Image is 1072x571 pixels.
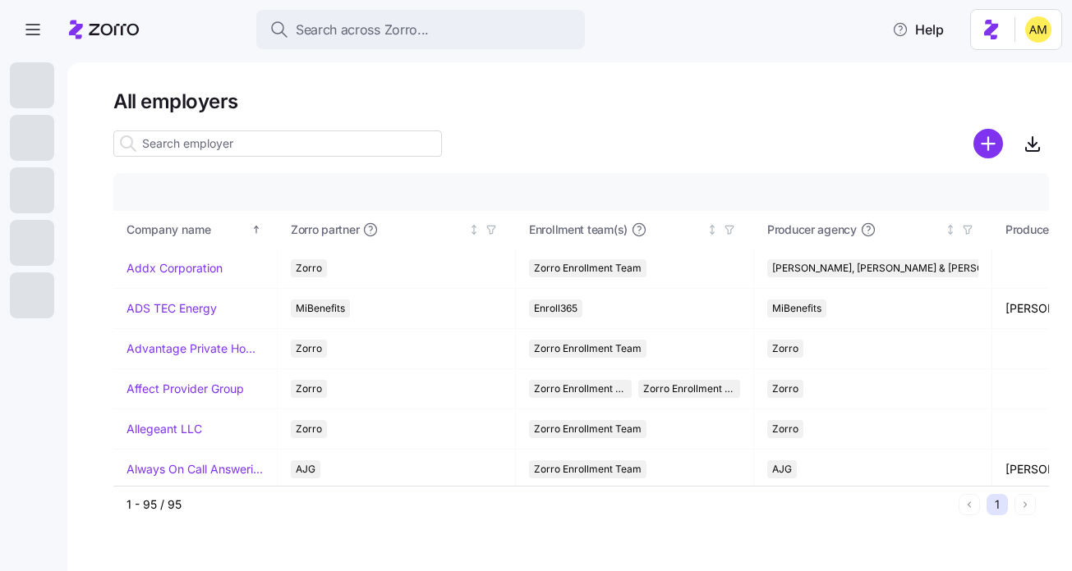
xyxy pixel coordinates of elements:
button: Help [879,13,957,46]
span: Zorro [772,420,798,438]
button: Previous page [959,494,980,515]
button: Next page [1014,494,1036,515]
a: Always On Call Answering Service [127,461,264,477]
div: Company name [127,221,248,239]
span: Zorro [296,420,322,438]
span: Enrollment team(s) [529,222,628,238]
span: Zorro Enrollment Team [534,420,642,438]
button: 1 [987,494,1008,515]
input: Search employer [113,130,442,157]
th: Producer agencyNot sorted [754,211,992,249]
span: Zorro Enrollment Team [534,460,642,478]
a: Affect Provider Group [127,381,244,397]
span: AJG [772,460,792,478]
button: Search across Zorro... [256,10,585,49]
span: Producer agency [767,222,857,238]
span: Zorro [296,380,322,398]
span: Help [892,20,944,39]
th: Company nameSorted ascending [113,211,278,249]
span: Zorro Enrollment Team [534,380,627,398]
th: Enrollment team(s)Not sorted [516,211,754,249]
span: Zorro Enrollment Team [534,340,642,358]
span: Zorro [296,259,322,277]
span: Enroll365 [534,299,577,317]
img: dfaaf2f2725e97d5ef9e82b99e83f4d7 [1025,16,1051,43]
div: Not sorted [945,224,956,235]
span: Zorro [772,380,798,398]
span: Zorro Enrollment Team [534,259,642,277]
span: Zorro [772,340,798,358]
svg: add icon [973,129,1003,158]
a: Allegeant LLC [127,421,202,437]
div: Not sorted [468,224,480,235]
a: Addx Corporation [127,260,223,276]
span: AJG [296,460,315,478]
span: [PERSON_NAME], [PERSON_NAME] & [PERSON_NAME] [772,259,1028,277]
span: Zorro partner [291,222,359,238]
span: Zorro Enrollment Experts [643,380,736,398]
div: Not sorted [706,224,718,235]
div: Sorted ascending [251,224,262,235]
a: Advantage Private Home Care [127,340,264,357]
span: Search across Zorro... [296,20,429,40]
a: ADS TEC Energy [127,300,217,317]
h1: All employers [113,89,1049,114]
span: Zorro [296,340,322,358]
span: MiBenefits [772,299,821,317]
div: 1 - 95 / 95 [127,496,952,513]
span: MiBenefits [296,299,345,317]
th: Zorro partnerNot sorted [278,211,516,249]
